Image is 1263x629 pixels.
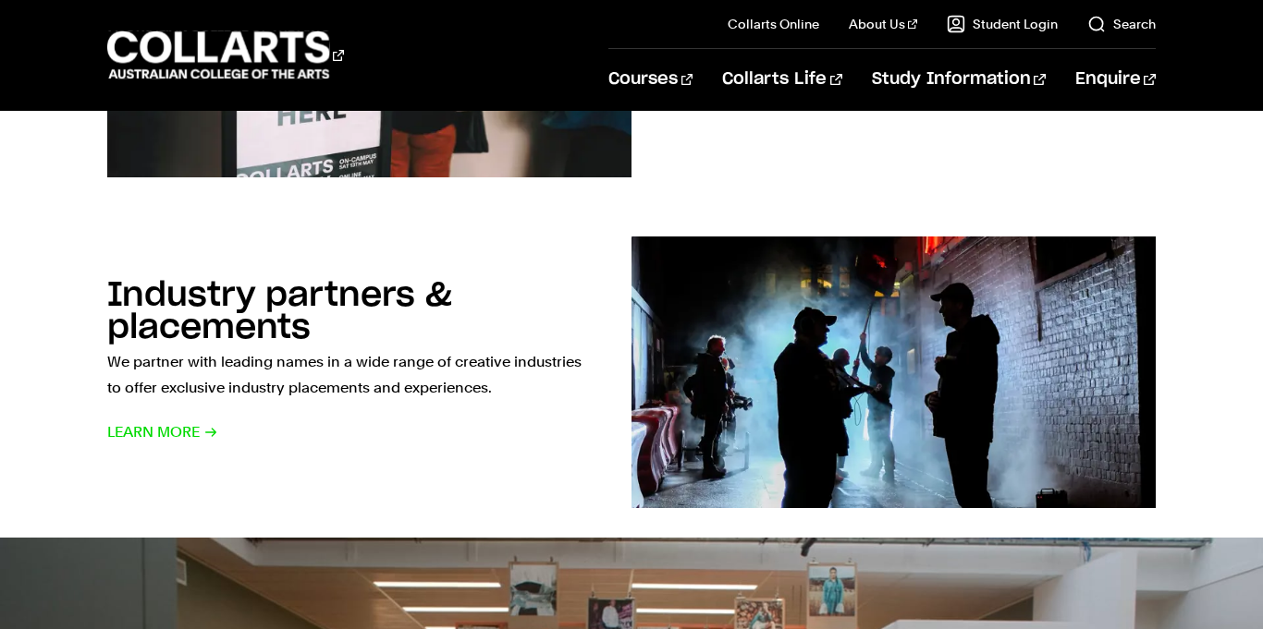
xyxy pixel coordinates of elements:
a: Industry partners & placements We partner with leading names in a wide range of creative industri... [107,236,1156,508]
p: We partner with leading names in a wide range of creative industries to offer exclusive industry ... [107,349,595,401]
a: Study Information [872,49,1046,110]
a: About Us [849,15,917,33]
span: Learn More [107,419,218,445]
a: Student Login [947,15,1058,33]
div: Go to homepage [107,29,344,81]
a: Enquire [1075,49,1156,110]
a: Collarts Online [728,15,819,33]
a: Search [1087,15,1156,33]
a: Collarts Life [722,49,841,110]
h2: Industry partners & placements [107,279,452,345]
a: Courses [608,49,693,110]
